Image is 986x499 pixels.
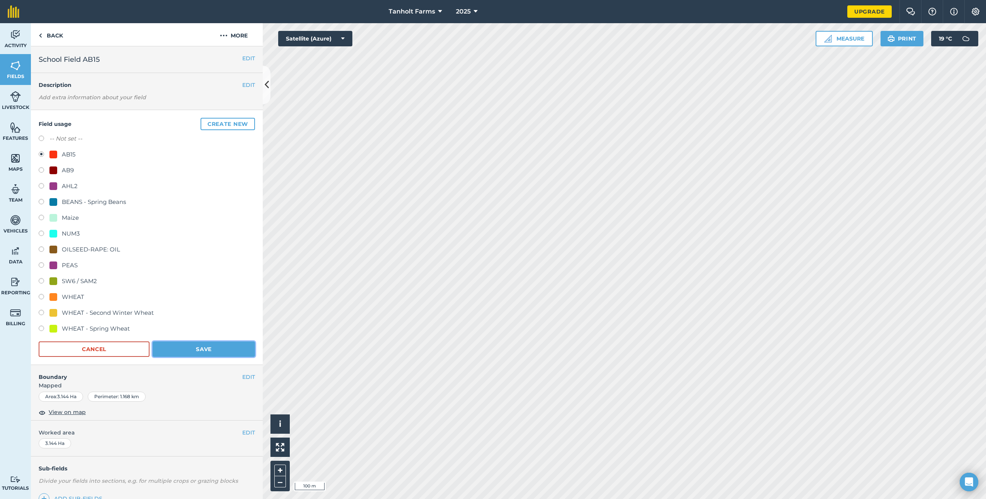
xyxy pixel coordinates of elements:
[971,8,980,15] img: A cog icon
[62,229,80,238] div: NUM3
[39,31,42,40] img: svg+xml;base64,PHN2ZyB4bWxucz0iaHR0cDovL3d3dy53My5vcmcvMjAwMC9zdmciIHdpZHRoPSI5IiBoZWlnaHQ9IjI0Ii...
[153,341,255,357] button: Save
[242,81,255,89] button: EDIT
[201,118,255,130] button: Create new
[62,150,75,159] div: AB15
[10,122,21,133] img: svg+xml;base64,PHN2ZyB4bWxucz0iaHR0cDovL3d3dy53My5vcmcvMjAwMC9zdmciIHdpZHRoPSI1NiIgaGVpZ2h0PSI2MC...
[10,60,21,71] img: svg+xml;base64,PHN2ZyB4bWxucz0iaHR0cDovL3d3dy53My5vcmcvMjAwMC9zdmciIHdpZHRoPSI1NiIgaGVpZ2h0PSI2MC...
[824,35,832,42] img: Ruler icon
[62,182,78,191] div: AHL2
[62,213,79,222] div: Maize
[49,134,82,143] label: -- Not set --
[39,438,71,448] div: 3.144 Ha
[10,476,21,483] img: svg+xml;base64,PD94bWwgdmVyc2lvbj0iMS4wIiBlbmNvZGluZz0idXRmLTgiPz4KPCEtLSBHZW5lcmF0b3I6IEFkb2JlIE...
[960,473,978,491] div: Open Intercom Messenger
[62,277,97,286] div: SW6 / SAM2
[10,214,21,226] img: svg+xml;base64,PD94bWwgdmVyc2lvbj0iMS4wIiBlbmNvZGluZz0idXRmLTgiPz4KPCEtLSBHZW5lcmF0b3I6IEFkb2JlIE...
[31,365,242,381] h4: Boundary
[39,408,86,417] button: View on map
[276,443,284,451] img: Four arrows, one pointing top left, one top right, one bottom right and the last bottom left
[39,477,238,484] em: Divide your fields into sections, e.g. for multiple crops or grazing blocks
[10,29,21,41] img: svg+xml;base64,PD94bWwgdmVyc2lvbj0iMS4wIiBlbmNvZGluZz0idXRmLTgiPz4KPCEtLSBHZW5lcmF0b3I6IEFkb2JlIE...
[816,31,873,46] button: Measure
[62,197,126,207] div: BEANS - Spring Beans
[88,392,146,402] div: Perimeter : 1.168 km
[931,31,978,46] button: 19 °C
[274,476,286,487] button: –
[242,428,255,437] button: EDIT
[939,31,952,46] span: 19 ° C
[10,183,21,195] img: svg+xml;base64,PD94bWwgdmVyc2lvbj0iMS4wIiBlbmNvZGluZz0idXRmLTgiPz4KPCEtLSBHZW5lcmF0b3I6IEFkb2JlIE...
[10,307,21,319] img: svg+xml;base64,PD94bWwgdmVyc2lvbj0iMS4wIiBlbmNvZGluZz0idXRmLTgiPz4KPCEtLSBHZW5lcmF0b3I6IEFkb2JlIE...
[31,464,263,473] h4: Sub-fields
[39,341,150,357] button: Cancel
[62,245,120,254] div: OILSEED-RAPE: OIL
[62,292,84,302] div: WHEAT
[62,261,78,270] div: PEAS
[62,308,154,317] div: WHEAT - Second Winter Wheat
[39,81,255,89] h4: Description
[220,31,228,40] img: svg+xml;base64,PHN2ZyB4bWxucz0iaHR0cDovL3d3dy53My5vcmcvMjAwMC9zdmciIHdpZHRoPSIyMCIgaGVpZ2h0PSIyNC...
[242,54,255,63] button: EDIT
[205,23,263,46] button: More
[31,381,263,390] span: Mapped
[39,118,255,130] h4: Field usage
[39,428,255,437] span: Worked area
[847,5,892,18] a: Upgrade
[62,324,130,333] div: WHEAT - Spring Wheat
[928,8,937,15] img: A question mark icon
[62,166,74,175] div: AB9
[274,465,286,476] button: +
[887,34,895,43] img: svg+xml;base64,PHN2ZyB4bWxucz0iaHR0cDovL3d3dy53My5vcmcvMjAwMC9zdmciIHdpZHRoPSIxOSIgaGVpZ2h0PSIyNC...
[958,31,974,46] img: svg+xml;base64,PD94bWwgdmVyc2lvbj0iMS4wIiBlbmNvZGluZz0idXRmLTgiPz4KPCEtLSBHZW5lcmF0b3I6IEFkb2JlIE...
[8,5,19,18] img: fieldmargin Logo
[31,23,71,46] a: Back
[10,245,21,257] img: svg+xml;base64,PD94bWwgdmVyc2lvbj0iMS4wIiBlbmNvZGluZz0idXRmLTgiPz4KPCEtLSBHZW5lcmF0b3I6IEFkb2JlIE...
[49,408,86,416] span: View on map
[39,392,83,402] div: Area : 3.144 Ha
[10,91,21,102] img: svg+xml;base64,PD94bWwgdmVyc2lvbj0iMS4wIiBlbmNvZGluZz0idXRmLTgiPz4KPCEtLSBHZW5lcmF0b3I6IEFkb2JlIE...
[39,54,100,65] span: School Field AB15
[906,8,915,15] img: Two speech bubbles overlapping with the left bubble in the forefront
[242,373,255,381] button: EDIT
[456,7,471,16] span: 2025
[10,276,21,288] img: svg+xml;base64,PD94bWwgdmVyc2lvbj0iMS4wIiBlbmNvZGluZz0idXRmLTgiPz4KPCEtLSBHZW5lcmF0b3I6IEFkb2JlIE...
[270,414,290,434] button: i
[278,31,352,46] button: Satellite (Azure)
[950,7,958,16] img: svg+xml;base64,PHN2ZyB4bWxucz0iaHR0cDovL3d3dy53My5vcmcvMjAwMC9zdmciIHdpZHRoPSIxNyIgaGVpZ2h0PSIxNy...
[389,7,435,16] span: Tanholt Farms
[39,94,146,101] em: Add extra information about your field
[39,408,46,417] img: svg+xml;base64,PHN2ZyB4bWxucz0iaHR0cDovL3d3dy53My5vcmcvMjAwMC9zdmciIHdpZHRoPSIxOCIgaGVpZ2h0PSIyNC...
[881,31,924,46] button: Print
[279,419,281,429] span: i
[10,153,21,164] img: svg+xml;base64,PHN2ZyB4bWxucz0iaHR0cDovL3d3dy53My5vcmcvMjAwMC9zdmciIHdpZHRoPSI1NiIgaGVpZ2h0PSI2MC...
